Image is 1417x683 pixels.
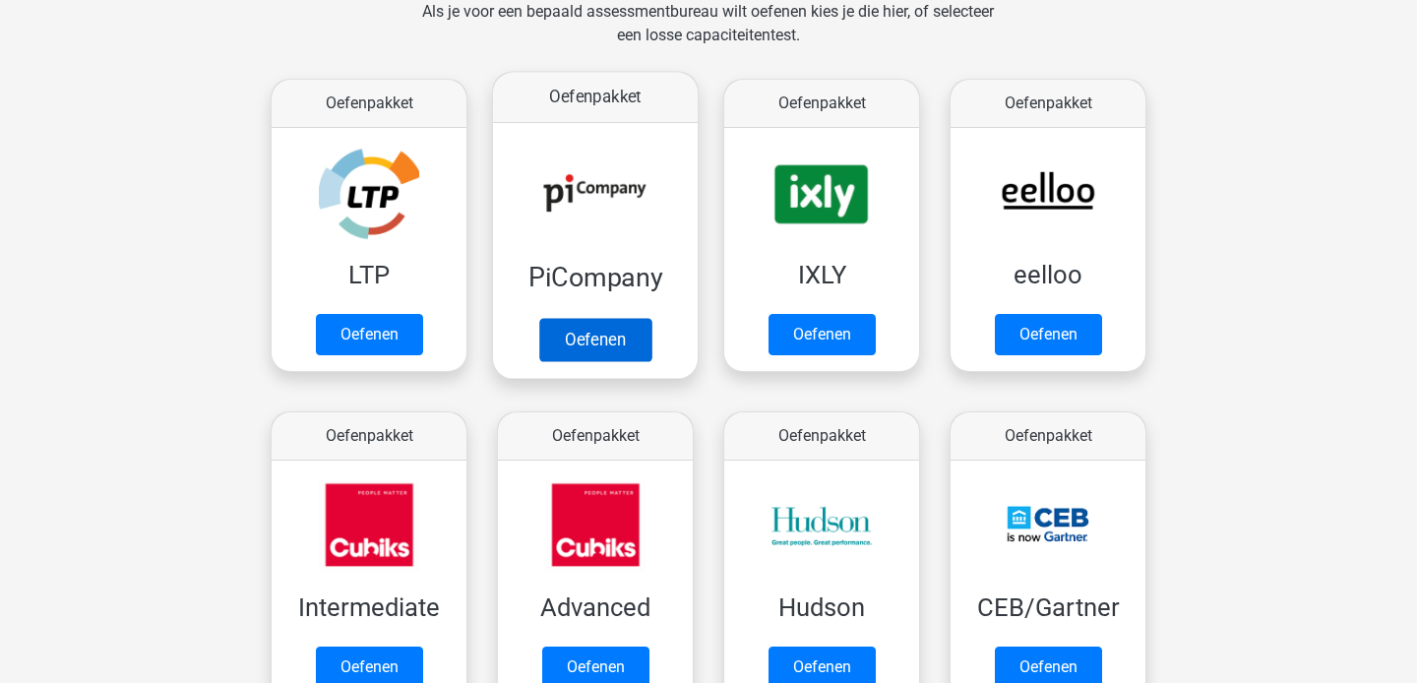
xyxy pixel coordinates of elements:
a: Oefenen [995,314,1102,355]
a: Oefenen [539,318,651,361]
a: Oefenen [769,314,876,355]
a: Oefenen [316,314,423,355]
